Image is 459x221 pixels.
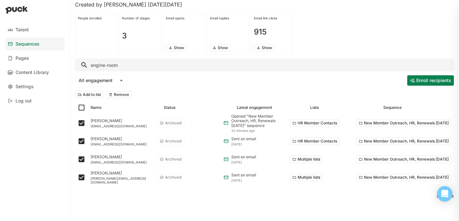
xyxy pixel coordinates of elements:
a: Sequences [5,37,65,50]
button: Show [254,44,275,52]
div: [PERSON_NAME] [91,119,152,123]
div: Email opens [166,16,202,20]
h1: 915 [254,28,267,36]
div: [PERSON_NAME][EMAIL_ADDRESS][DOMAIN_NAME] [91,176,152,184]
a: Pages [5,52,65,65]
input: Search [75,58,454,71]
button: Add to list [75,91,104,99]
a: Content Library [5,66,65,79]
div: Lists [310,105,319,110]
button: Enroll recipients [407,75,454,86]
div: [DATE] [231,142,256,146]
div: Pages [16,56,29,61]
button: New Member Outreach, HR, Renewals [DATE] [356,119,451,127]
div: Status [164,105,175,110]
div: [PERSON_NAME] [91,171,152,175]
div: Number of stages [122,16,158,20]
div: [EMAIL_ADDRESS][DOMAIN_NAME] [91,142,152,146]
div: Archived [165,121,181,125]
div: Sequence [383,105,402,110]
div: Settings [16,84,34,89]
div: [EMAIL_ADDRESS][DOMAIN_NAME] [91,160,152,164]
div: Open Intercom Messenger [437,186,453,202]
div: People enrolled [78,16,114,20]
button: New Member Outreach, HR, Renewals [DATE] [356,137,451,145]
div: [DATE] [231,178,256,182]
button: New Member Outreach, HR, Renewals [DATE] [356,155,451,163]
div: Archived [165,139,181,143]
div: Talent [16,27,29,33]
a: Settings [5,80,65,93]
div: Archived [165,157,181,162]
button: Remove [106,91,132,99]
div: Sent an email [231,173,256,177]
div: Created by [PERSON_NAME] [DATE][DATE] [75,1,454,8]
button: HR Member Contacts [290,137,340,145]
div: Sent an email [231,137,256,141]
div: Log out [16,98,32,104]
button: New Member Outreach, HR, Renewals [DATE] [356,174,451,181]
a: Talent [5,23,65,36]
button: More options [290,174,323,181]
div: Archived [165,175,181,180]
div: Sent an email [231,155,256,159]
div: Content Library [16,70,49,75]
button: HR Member Contacts [290,119,340,127]
div: Latest engagement [237,105,272,110]
div: Sequences [16,41,39,47]
button: Show [166,44,187,52]
div: Email replies [210,16,246,20]
button: Show [210,44,231,52]
div: Email link clicks [254,16,290,20]
div: [DATE] [231,160,256,164]
div: 32 minutes ago [231,129,285,132]
div: Name [91,105,102,110]
div: [EMAIL_ADDRESS][DOMAIN_NAME] [91,124,152,128]
div: [PERSON_NAME] [91,137,152,141]
div: [PERSON_NAME] [91,155,152,159]
div: 0 - 4 of 4 [75,194,454,199]
button: More options [290,155,323,163]
div: Opened "New Member Outreach, HR, Renewals [DATE]" sequence [231,114,285,128]
h1: 3 [122,32,127,40]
